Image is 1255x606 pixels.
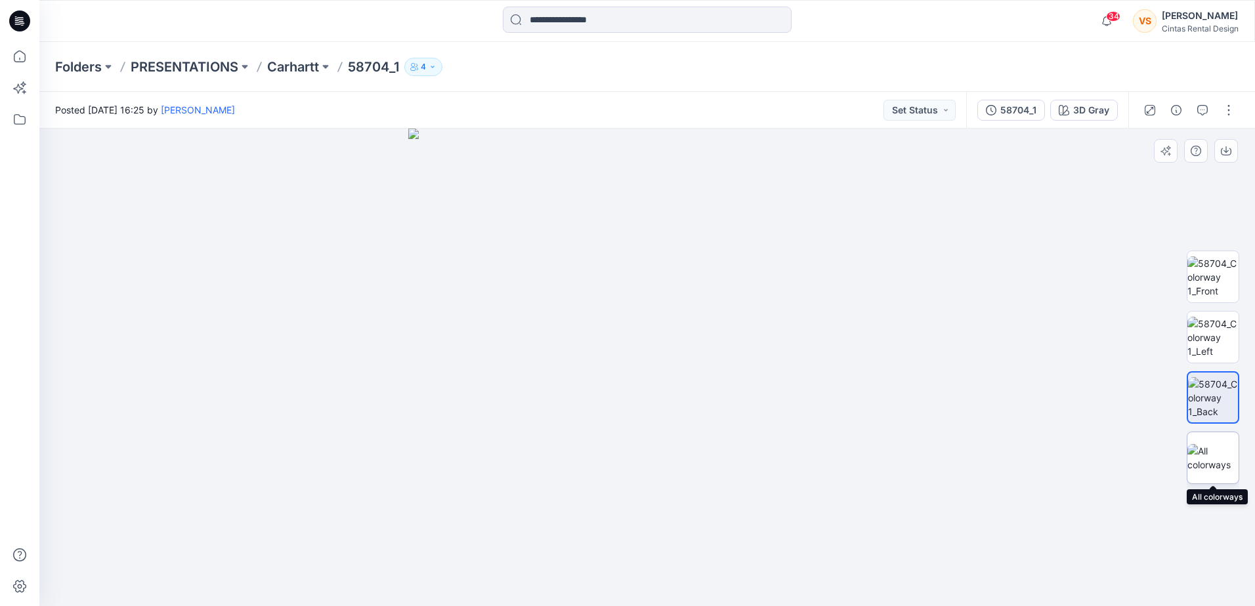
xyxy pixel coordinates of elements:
[1106,11,1120,22] span: 34
[1162,24,1239,33] div: Cintas Rental Design
[1187,317,1239,358] img: 58704_Colorway 1_Left
[1188,377,1238,418] img: 58704_Colorway 1_Back
[1187,256,1239,298] img: 58704_Colorway 1_Front
[1000,103,1036,117] div: 58704_1
[1166,100,1187,121] button: Details
[55,58,102,76] a: Folders
[1187,444,1239,472] img: All colorways
[131,58,238,76] a: PRESENTATIONS
[1133,9,1157,33] div: VS
[348,58,399,76] p: 58704_1
[1050,100,1118,121] button: 3D Gray
[55,103,235,117] span: Posted [DATE] 16:25 by
[408,129,886,606] img: eyJhbGciOiJIUzI1NiIsImtpZCI6IjAiLCJzbHQiOiJzZXMiLCJ0eXAiOiJKV1QifQ.eyJkYXRhIjp7InR5cGUiOiJzdG9yYW...
[161,104,235,115] a: [PERSON_NAME]
[1162,8,1239,24] div: [PERSON_NAME]
[977,100,1045,121] button: 58704_1
[421,60,426,74] p: 4
[267,58,319,76] a: Carhartt
[404,58,442,76] button: 4
[1073,103,1109,117] div: 3D Gray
